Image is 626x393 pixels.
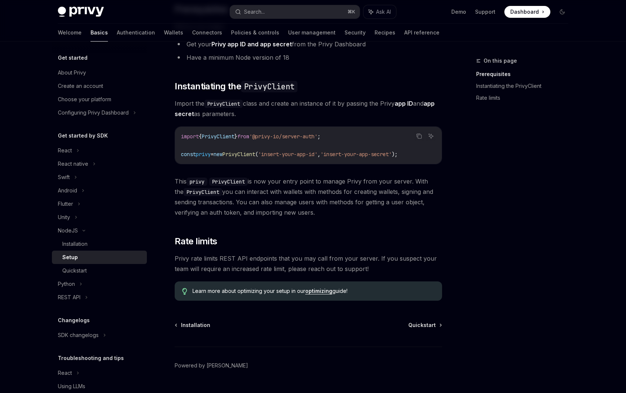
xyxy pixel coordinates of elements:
[241,81,297,92] code: PrivyClient
[58,226,78,235] div: NodeJS
[181,133,199,140] span: import
[58,331,99,340] div: SDK changelogs
[58,173,70,182] div: Swift
[52,264,147,277] a: Quickstart
[288,24,336,42] a: User management
[117,24,155,42] a: Authentication
[484,56,517,65] span: On this page
[187,178,207,186] code: privy
[475,8,495,16] a: Support
[58,159,88,168] div: React native
[363,5,396,19] button: Ask AI
[192,24,222,42] a: Connectors
[175,98,442,119] span: Import the class and create an instance of it by passing the Privy and as parameters.
[202,133,234,140] span: PrivyClient
[214,151,223,158] span: new
[375,24,395,42] a: Recipes
[164,24,183,42] a: Wallets
[58,382,85,391] div: Using LLMs
[234,133,237,140] span: }
[52,380,147,393] a: Using LLMs
[58,7,104,17] img: dark logo
[237,133,249,140] span: from
[58,53,88,62] h5: Get started
[320,151,392,158] span: 'insert-your-app-secret'
[249,133,317,140] span: '@privy-io/server-auth'
[395,100,413,107] strong: app ID
[476,80,574,92] a: Instantiating the PrivyClient
[62,240,88,248] div: Installation
[58,213,70,222] div: Unity
[345,24,366,42] a: Security
[476,92,574,104] a: Rate limits
[58,293,80,302] div: REST API
[451,8,466,16] a: Demo
[258,151,317,158] span: 'insert-your-app-id'
[408,321,441,329] a: Quickstart
[476,68,574,80] a: Prerequisites
[175,176,442,218] span: This is now your entry point to manage Privy from your server. With the you can interact with wal...
[58,354,124,363] h5: Troubleshooting and tips
[204,100,243,108] code: PrivyClient
[426,131,436,141] button: Ask AI
[175,80,297,92] span: Instantiating the
[181,321,210,329] span: Installation
[317,151,320,158] span: ,
[175,39,442,49] li: Get your from the Privy Dashboard
[52,237,147,251] a: Installation
[90,24,108,42] a: Basics
[211,40,292,48] a: Privy app ID and app secret
[182,288,187,295] svg: Tip
[504,6,550,18] a: Dashboard
[209,178,248,186] code: PrivyClient
[58,82,103,90] div: Create an account
[175,253,442,274] span: Privy rate limits REST API endpoints that you may call from your server. If you suspect your team...
[58,146,72,155] div: React
[58,186,77,195] div: Android
[244,7,265,16] div: Search...
[52,251,147,264] a: Setup
[305,288,332,294] a: optimizing
[196,151,211,158] span: privy
[58,316,90,325] h5: Changelogs
[211,151,214,158] span: =
[317,133,320,140] span: ;
[58,95,111,104] div: Choose your platform
[62,253,78,262] div: Setup
[52,79,147,93] a: Create an account
[62,266,87,275] div: Quickstart
[52,93,147,106] a: Choose your platform
[255,151,258,158] span: (
[175,321,210,329] a: Installation
[192,287,435,295] span: Learn more about optimizing your setup in our guide!
[408,321,436,329] span: Quickstart
[58,108,129,117] div: Configuring Privy Dashboard
[58,199,73,208] div: Flutter
[347,9,355,15] span: ⌘ K
[58,24,82,42] a: Welcome
[175,235,217,247] span: Rate limits
[230,5,360,19] button: Search...⌘K
[392,151,398,158] span: );
[556,6,568,18] button: Toggle dark mode
[181,151,196,158] span: const
[175,52,442,63] li: Have a minimum Node version of 18
[58,68,86,77] div: About Privy
[184,188,222,196] code: PrivyClient
[175,362,248,369] a: Powered by [PERSON_NAME]
[223,151,255,158] span: PrivyClient
[199,133,202,140] span: {
[231,24,279,42] a: Policies & controls
[58,131,108,140] h5: Get started by SDK
[58,280,75,288] div: Python
[52,66,147,79] a: About Privy
[376,8,391,16] span: Ask AI
[414,131,424,141] button: Copy the contents from the code block
[404,24,439,42] a: API reference
[510,8,539,16] span: Dashboard
[58,369,72,377] div: React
